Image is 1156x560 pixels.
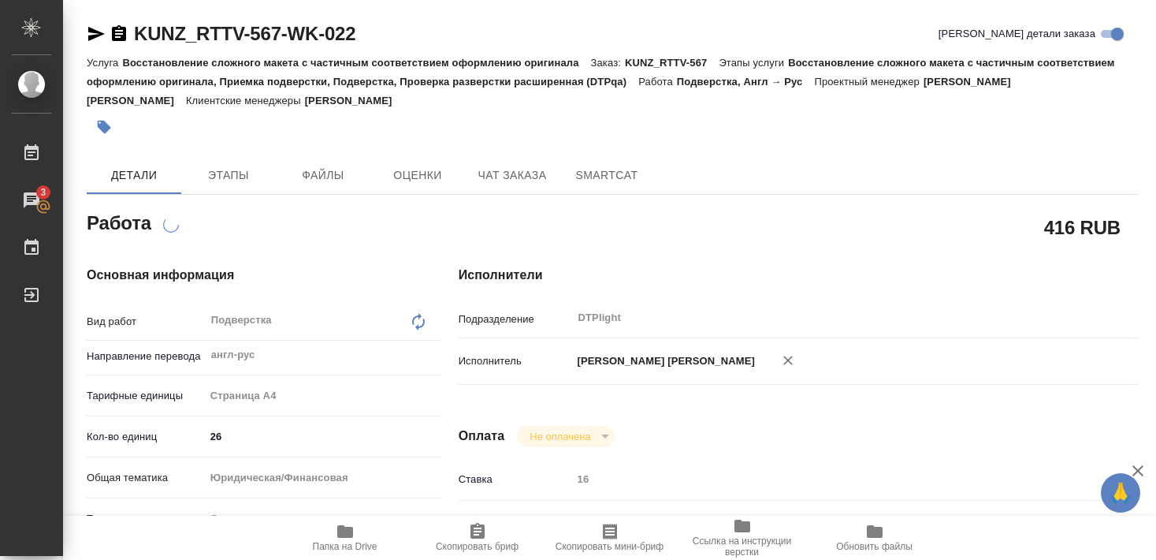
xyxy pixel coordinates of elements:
button: Удалить исполнителя [771,343,805,378]
p: KUNZ_RTTV-567 [625,57,719,69]
div: Страница А4 [205,383,441,409]
div: Счета, акты, чеки, командировочные и таможенные документы [205,506,441,532]
p: Работа [638,76,677,88]
p: [PERSON_NAME] [PERSON_NAME] [572,353,756,369]
h2: 416 RUB [1044,214,1121,241]
p: Тематика [87,511,205,527]
span: Скопировать бриф [436,541,519,552]
p: Клиентские менеджеры [186,95,305,106]
h4: Основная информация [87,266,396,285]
button: Не оплачена [525,430,595,443]
p: Направление перевода [87,349,205,364]
h2: Работа [87,207,151,236]
span: 3 [31,185,55,200]
p: Заказ: [591,57,625,69]
h4: Оплата [459,427,505,446]
button: Ссылка на инструкции верстки [676,516,808,560]
span: [PERSON_NAME] детали заказа [939,26,1095,42]
button: Папка на Drive [279,516,411,560]
button: Добавить тэг [87,110,121,144]
p: Подверстка, Англ → Рус [677,76,815,88]
button: Скопировать ссылку для ЯМессенджера [87,24,106,43]
input: ✎ Введи что-нибудь [205,425,441,448]
p: Ставка [459,472,572,487]
a: KUNZ_RTTV-567-WK-022 [134,23,355,44]
p: Кол-во единиц [87,429,205,445]
span: Оценки [380,166,455,185]
h4: Исполнители [459,266,1139,285]
input: Пустое поле [572,468,1082,491]
p: Этапы услуги [719,57,788,69]
p: Подразделение [459,312,572,327]
p: Общая тематика [87,470,205,486]
p: Валюта [459,513,572,528]
div: Не оплачена [517,426,614,447]
span: Папка на Drive [313,541,377,552]
span: Файлы [285,166,361,185]
span: Скопировать мини-бриф [556,541,663,552]
button: Скопировать мини-бриф [544,516,676,560]
a: 3 [4,181,59,220]
div: RUB [572,507,1082,534]
p: Услуга [87,57,122,69]
p: Вид работ [87,314,205,330]
span: Чат заказа [474,166,550,185]
button: Обновить файлы [808,516,941,560]
button: Скопировать ссылку [110,24,128,43]
p: Проектный менеджер [814,76,923,88]
p: Исполнитель [459,353,572,369]
p: Тарифные единицы [87,388,205,404]
span: SmartCat [569,166,645,185]
span: 🙏 [1107,476,1134,510]
span: Ссылка на инструкции верстки [686,536,799,558]
p: Восстановление сложного макета с частичным соответствием оформлению оригинала [122,57,590,69]
div: Юридическая/Финансовая [205,465,441,491]
button: 🙏 [1101,473,1140,513]
span: Этапы [191,166,266,185]
span: Детали [96,166,172,185]
p: [PERSON_NAME] [305,95,404,106]
button: Скопировать бриф [411,516,544,560]
span: Обновить файлы [836,541,913,552]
